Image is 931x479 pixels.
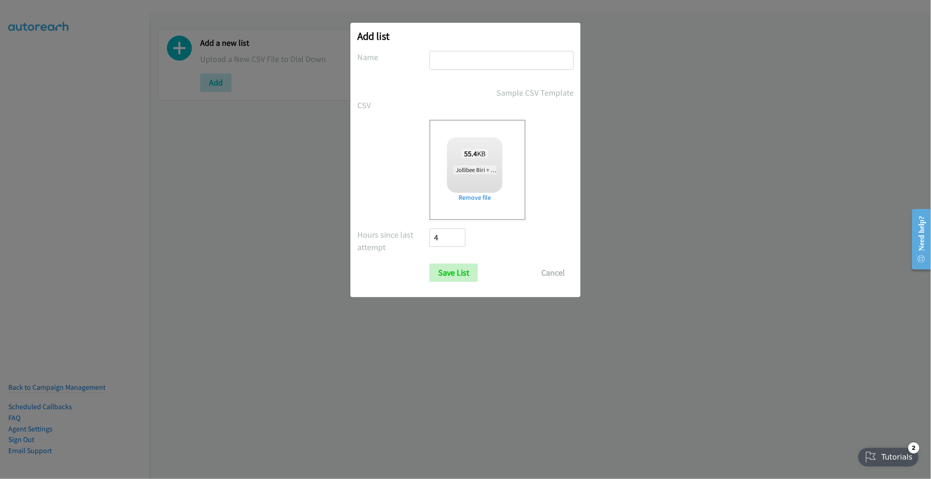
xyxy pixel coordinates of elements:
[357,228,429,253] label: Hours since last attempt
[357,30,574,43] h2: Add list
[447,193,502,203] a: Remove file
[464,149,477,158] strong: 55.4
[357,99,429,111] label: CSV
[453,166,566,174] span: Jollibee Biri + Dell Virtual Forum [DATE].csv
[357,51,429,63] label: Name
[461,149,489,158] span: KB
[905,203,931,276] iframe: Resource Center
[853,439,924,472] iframe: Checklist
[533,264,574,282] button: Cancel
[496,86,574,99] a: Sample CSV Template
[429,264,478,282] input: Save List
